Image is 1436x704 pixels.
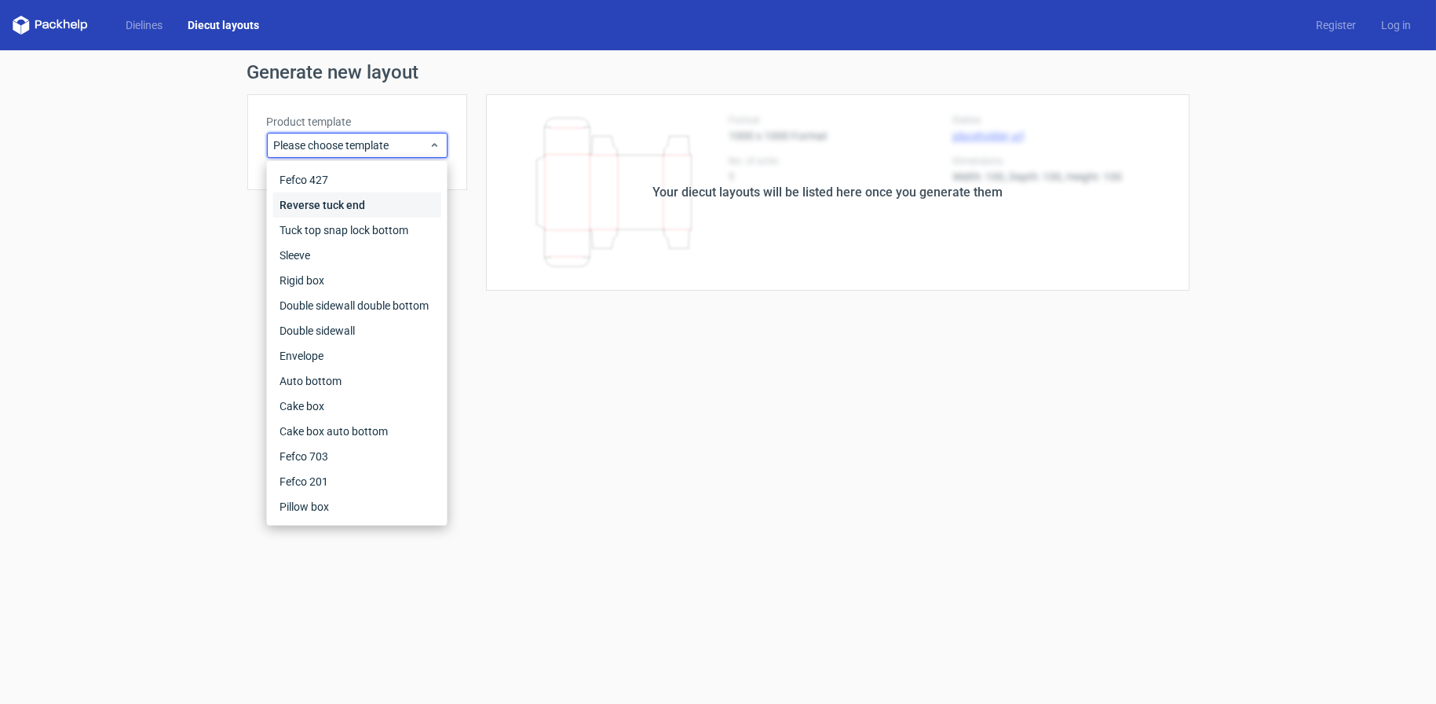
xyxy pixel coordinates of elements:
a: Dielines [113,17,175,33]
div: Sleeve [273,243,441,268]
div: Double sidewall double bottom [273,293,441,318]
a: Diecut layouts [175,17,272,33]
div: Tuck top snap lock bottom [273,218,441,243]
a: Register [1303,17,1368,33]
div: Reverse tuck end [273,192,441,218]
div: Pillow box [273,494,441,519]
div: Fefco 427 [273,167,441,192]
div: Double sidewall [273,318,441,343]
label: Product template [267,114,448,130]
div: Your diecut layouts will be listed here once you generate them [653,183,1003,202]
h1: Generate new layout [247,63,1189,82]
div: Auto bottom [273,368,441,394]
div: Cake box [273,394,441,419]
span: Please choose template [274,137,429,153]
div: Fefco 201 [273,469,441,494]
a: Log in [1368,17,1423,33]
div: Cake box auto bottom [273,419,441,444]
div: Envelope [273,343,441,368]
div: Fefco 703 [273,444,441,469]
div: Rigid box [273,268,441,293]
